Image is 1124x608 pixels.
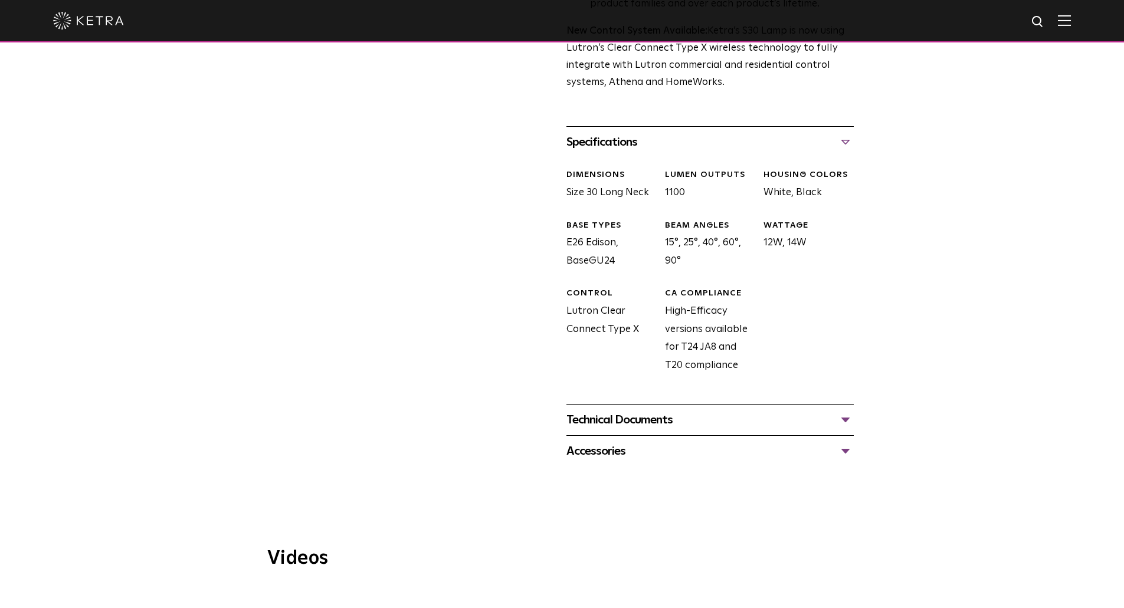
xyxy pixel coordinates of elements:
[566,133,854,152] div: Specifications
[763,169,853,181] div: HOUSING COLORS
[558,169,656,202] div: Size 30 Long Neck
[267,549,857,568] h3: Videos
[566,23,854,91] p: Ketra’s S30 Lamp is now using Lutron’s Clear Connect Type X wireless technology to fully integrat...
[665,220,755,232] div: BEAM ANGLES
[1058,15,1071,26] img: Hamburger%20Nav.svg
[558,220,656,271] div: E26 Edison, BaseGU24
[566,410,854,429] div: Technical Documents
[656,169,755,202] div: 1100
[763,220,853,232] div: WATTAGE
[755,169,853,202] div: White, Black
[566,288,656,300] div: CONTROL
[558,288,656,374] div: Lutron Clear Connect Type X
[566,442,854,461] div: Accessories
[665,288,755,300] div: CA COMPLIANCE
[755,220,853,271] div: 12W, 14W
[566,169,656,181] div: DIMENSIONS
[566,220,656,232] div: BASE TYPES
[1031,15,1046,29] img: search icon
[53,12,124,29] img: ketra-logo-2019-white
[656,288,755,374] div: High-Efficacy versions available for T24 JA8 and T20 compliance
[665,169,755,181] div: LUMEN OUTPUTS
[656,220,755,271] div: 15°, 25°, 40°, 60°, 90°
